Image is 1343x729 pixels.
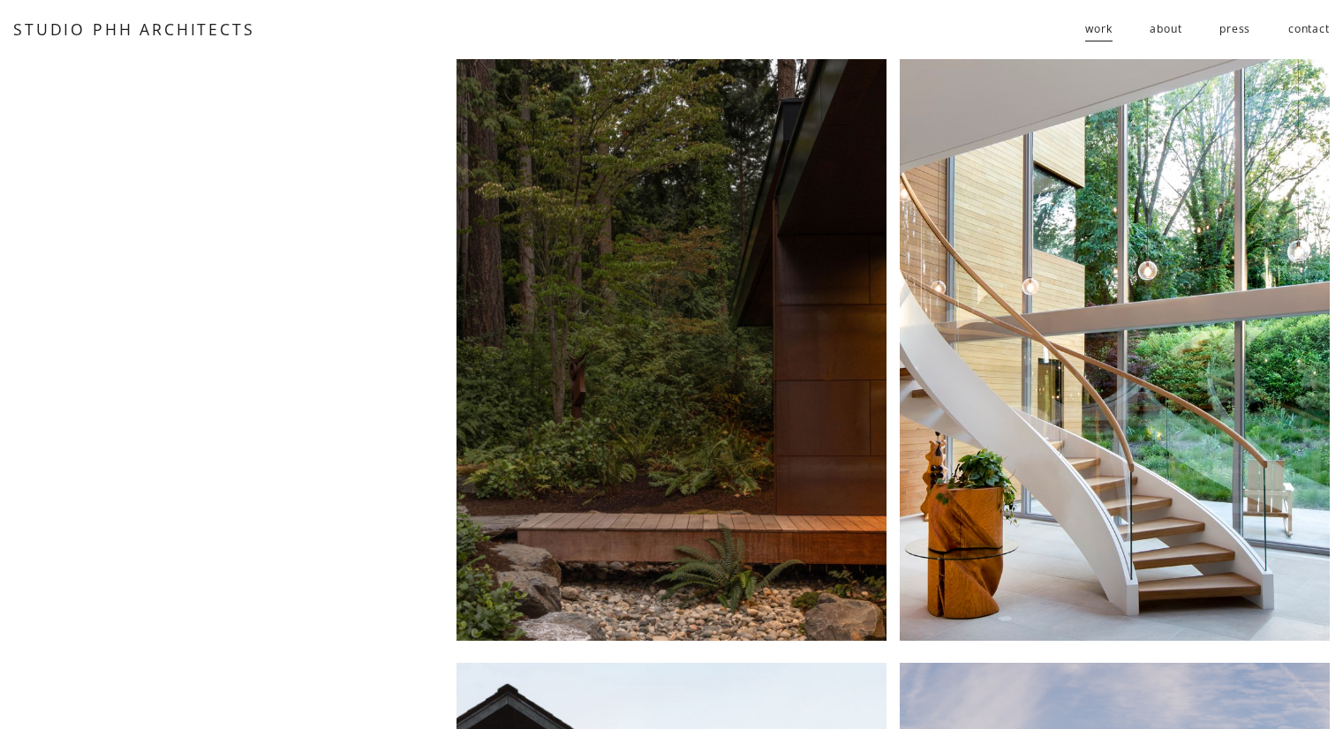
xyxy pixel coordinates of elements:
a: STUDIO PHH ARCHITECTS [13,19,254,40]
a: about [1150,15,1181,44]
span: work [1085,16,1112,42]
a: press [1219,15,1250,44]
a: folder dropdown [1085,15,1112,44]
a: contact [1288,15,1330,44]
